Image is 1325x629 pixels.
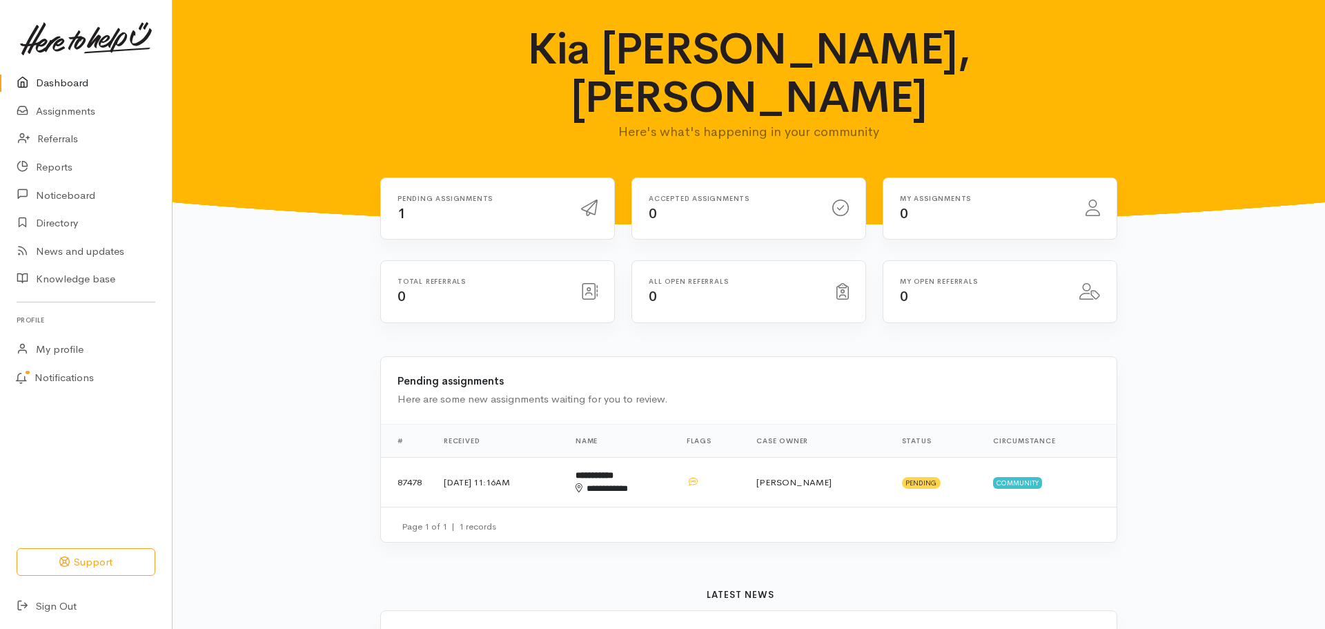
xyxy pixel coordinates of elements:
[402,521,496,532] small: Page 1 of 1 1 records
[707,589,774,601] b: Latest news
[649,195,816,202] h6: Accepted assignments
[397,278,565,285] h6: Total referrals
[381,424,433,457] th: #
[982,424,1117,457] th: Circumstance
[745,424,890,457] th: Case Owner
[17,311,155,329] h6: Profile
[397,374,504,387] b: Pending assignments
[649,205,657,222] span: 0
[902,477,941,488] span: Pending
[900,195,1069,202] h6: My assignments
[433,424,565,457] th: Received
[433,457,565,507] td: [DATE] 11:16AM
[900,205,908,222] span: 0
[478,25,1021,122] h1: Kia [PERSON_NAME], [PERSON_NAME]
[649,278,820,285] h6: All open referrals
[451,521,455,532] span: |
[649,288,657,305] span: 0
[676,424,745,457] th: Flags
[900,288,908,305] span: 0
[478,122,1021,142] p: Here's what's happening in your community
[397,391,1100,407] div: Here are some new assignments waiting for you to review.
[17,548,155,577] button: Support
[397,288,406,305] span: 0
[891,424,983,457] th: Status
[381,457,433,507] td: 87478
[993,477,1042,488] span: Community
[745,457,890,507] td: [PERSON_NAME]
[397,195,565,202] h6: Pending assignments
[900,278,1063,285] h6: My open referrals
[565,424,676,457] th: Name
[397,205,406,222] span: 1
